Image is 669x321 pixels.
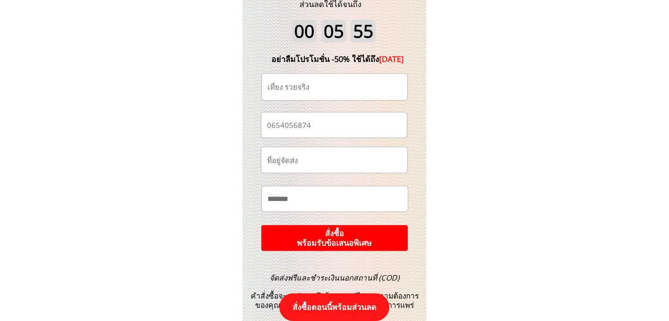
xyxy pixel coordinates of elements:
span: จัดส่งฟรีและชำระเงินนอกสถานที่ (COD) [270,273,399,283]
input: ชื่อ-นามสกุล [265,74,404,100]
input: ที่อยู่จัดส่ง [265,147,404,173]
input: เบอร์โทรศัพท์ [265,113,403,138]
span: [DATE] [379,54,404,64]
div: อย่าลืมโปรโมชั่น -50% ใช้ได้ถึง [258,53,417,66]
p: สั่งซื้อตอนนี้พร้อมส่วนลด [279,293,389,321]
p: สั่งซื้อ พร้อมรับข้อเสนอพิเศษ [261,225,408,251]
h3: คำสั่งซื้อจะถูกส่งตรงถึงบ้านคุณฟรีตามความต้องการของคุณในขณะที่ปิดมาตรฐานการป้องกันการแพร่ระบาด [245,274,424,319]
